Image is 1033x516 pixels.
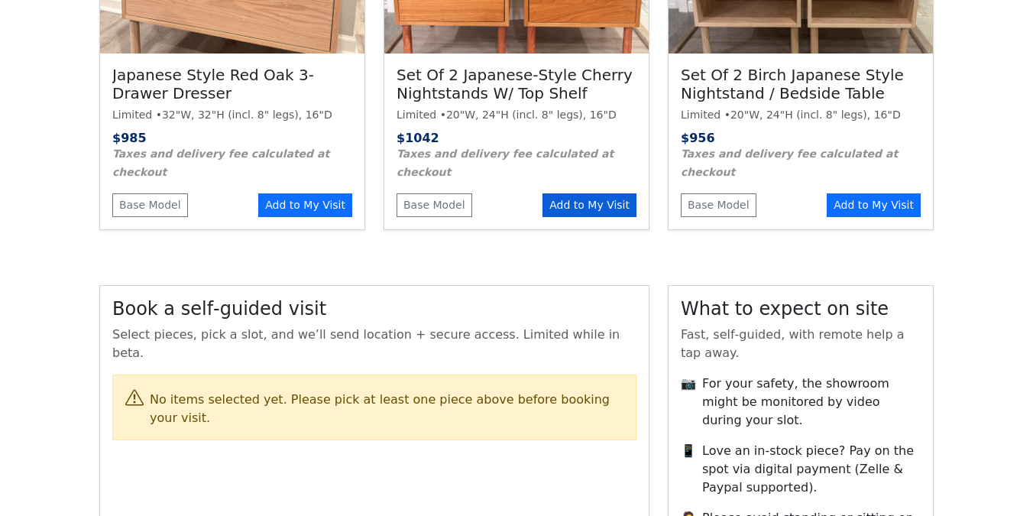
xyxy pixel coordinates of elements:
[112,107,352,123] div: Limited • 32"W, 32"H (incl. 8" legs), 16"D
[681,107,921,123] div: Limited • 20"W, 24"H (incl. 8" legs), 16"D
[681,131,715,145] span: $ 956
[397,131,439,145] span: $ 1042
[112,131,147,145] span: $ 985
[827,193,921,217] button: Add to My Visit
[397,193,472,217] a: Base Model
[681,148,898,178] small: Taxes and delivery fee calculated at checkout
[112,298,636,320] h3: Book a self‑guided visit
[702,442,921,497] span: Love an in‑stock piece? Pay on the spot via digital payment (Zelle & Paypal supported).
[681,298,889,320] span: What to expect on site
[681,66,921,104] h3: Set of 2 Birch Japanese Style Nightstand / Bedside Table
[397,148,614,178] small: Taxes and delivery fee calculated at checkout
[150,391,623,427] div: No items selected yet. Please pick at least one piece above before booking your visit.
[542,193,636,217] button: Add to My Visit
[702,375,921,430] span: For your safety, the showroom might be monitored by video during your slot.
[681,375,696,430] span: 📷
[112,66,352,104] h3: Japanese Style Red Oak 3-Drawer Dresser
[112,148,329,178] small: Taxes and delivery fee calculated at checkout
[112,193,188,217] a: Base Model
[681,442,696,497] span: 📱
[397,107,636,123] div: Limited • 20"W, 24"H (incl. 8" legs), 16"D
[112,326,636,362] p: Select pieces, pick a slot, and we’ll send location + secure access. Limited while in beta.
[681,193,756,217] a: Base Model
[397,66,636,104] h3: Set of 2 Japanese-style cherry nightstands w/ top shelf
[681,326,921,362] p: Fast, self‑guided, with remote help a tap away.
[258,193,352,217] button: Add to My Visit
